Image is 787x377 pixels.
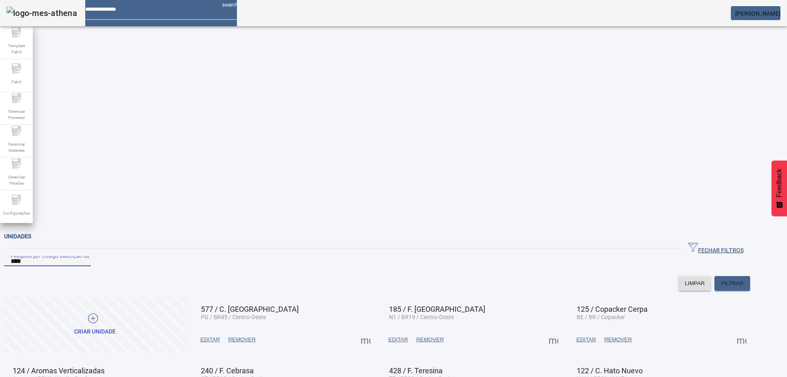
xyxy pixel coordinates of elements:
[358,332,373,347] button: Mais
[4,106,29,123] span: Gerenciar Processo
[735,10,780,17] span: [PERSON_NAME]
[11,253,102,258] mat-label: Pesquise por Código descrição ou sigla
[201,314,266,320] span: PG / BR45 / Centro-Oeste
[74,328,116,336] div: Criar unidade
[9,76,24,87] span: Fabril
[4,40,29,57] span: Template Fabril
[201,305,299,313] span: 577 / C. [GEOGRAPHIC_DATA]
[384,332,412,347] button: EDITAR
[224,332,260,347] button: REMOVER
[416,336,444,344] span: REMOVER
[389,314,454,320] span: N1 / BR19 / Centro-Oeste
[688,242,744,255] span: FECHAR FILTROS
[389,336,408,344] span: EDITAR
[714,276,750,291] button: FILTRAR
[389,366,443,375] span: 428 / F. Teresina
[685,279,705,288] span: LIMPAR
[577,314,625,320] span: BE / BR / Copacker
[196,332,224,347] button: EDITAR
[576,336,596,344] span: EDITAR
[721,279,744,288] span: FILTRAR
[546,332,561,347] button: Mais
[13,366,105,375] span: 124 / Aromas Verticalizadas
[7,7,77,20] img: logo-mes-athena
[0,208,32,219] span: Configurações
[682,241,750,256] button: FECHAR FILTROS
[678,276,712,291] button: LIMPAR
[228,336,256,344] span: REMOVER
[4,171,29,189] span: Gerenciar Paradas
[771,160,787,216] button: Feedback - Mostrar pesquisa
[604,336,632,344] span: REMOVER
[600,332,636,347] button: REMOVER
[572,332,600,347] button: EDITAR
[389,305,485,313] span: 185 / F. [GEOGRAPHIC_DATA]
[200,336,220,344] span: EDITAR
[577,305,648,313] span: 125 / Copacker Cerpa
[4,233,31,240] span: Unidades
[412,332,448,347] button: REMOVER
[776,169,783,197] span: Feedback
[4,139,29,156] span: Gerenciar Materiais
[577,366,643,375] span: 122 / C. Hato Nuevo
[734,332,749,347] button: Mais
[4,297,186,352] button: Criar unidade
[201,366,254,375] span: 240 / F. Cebrasa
